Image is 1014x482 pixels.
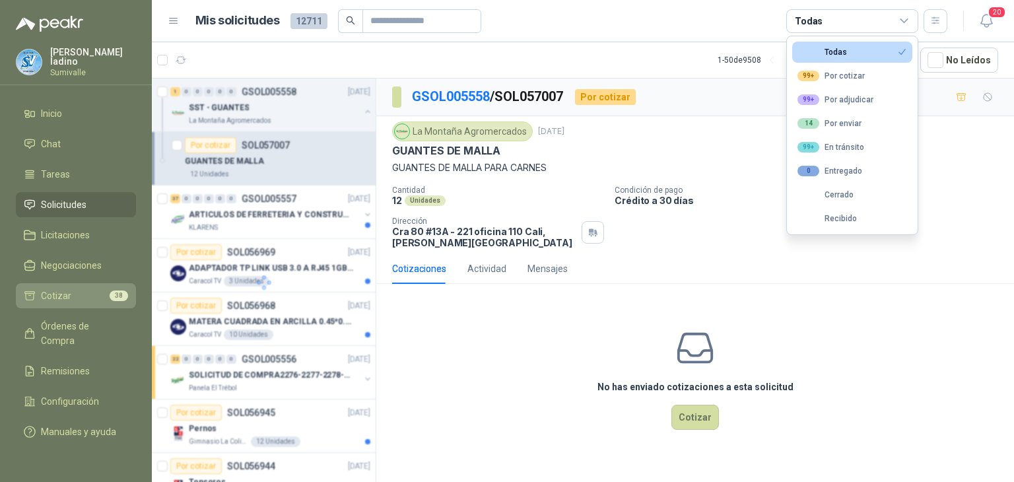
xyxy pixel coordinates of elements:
[392,144,500,158] p: GUANTES DE MALLA
[16,131,136,156] a: Chat
[290,13,327,29] span: 12711
[467,261,506,276] div: Actividad
[797,214,857,223] div: Recibido
[797,142,819,153] div: 99+
[16,253,136,278] a: Negociaciones
[792,184,912,205] button: Cerrado
[41,425,116,439] span: Manuales y ayuda
[615,195,1009,206] p: Crédito a 30 días
[597,380,794,394] h3: No has enviado cotizaciones a esta solicitud
[41,167,70,182] span: Tareas
[346,16,355,25] span: search
[797,94,819,105] div: 99+
[392,195,402,206] p: 12
[16,283,136,308] a: Cotizar38
[50,69,136,77] p: Sumivalle
[797,71,865,81] div: Por cotizar
[405,195,446,206] div: Unidades
[41,137,61,151] span: Chat
[41,106,62,121] span: Inicio
[16,419,136,444] a: Manuales y ayuda
[41,319,123,348] span: Órdenes de Compra
[988,6,1006,18] span: 20
[392,261,446,276] div: Cotizaciones
[50,48,136,66] p: [PERSON_NAME] ladino
[792,208,912,229] button: Recibido
[17,50,42,75] img: Company Logo
[195,11,280,30] h1: Mis solicitudes
[16,192,136,217] a: Solicitudes
[16,359,136,384] a: Remisiones
[974,9,998,33] button: 20
[392,217,576,226] p: Dirección
[392,160,998,175] p: GUANTES DE MALLA PARA CARNES
[16,101,136,126] a: Inicio
[792,42,912,63] button: Todas
[797,166,819,176] div: 0
[575,89,636,105] div: Por cotizar
[412,86,564,107] p: / SOL057007
[797,48,847,57] div: Todas
[792,89,912,110] button: 99+Por adjudicar
[16,314,136,353] a: Órdenes de Compra
[41,364,90,378] span: Remisiones
[16,16,83,32] img: Logo peakr
[110,291,128,301] span: 38
[792,137,912,158] button: 99+En tránsito
[792,65,912,86] button: 99+Por cotizar
[392,226,576,248] p: Cra 80 #13A - 221 oficina 110 Cali , [PERSON_NAME][GEOGRAPHIC_DATA]
[920,48,998,73] button: No Leídos
[792,113,912,134] button: 14Por enviar
[615,186,1009,195] p: Condición de pago
[41,289,71,303] span: Cotizar
[41,394,99,409] span: Configuración
[538,125,564,138] p: [DATE]
[395,124,409,139] img: Company Logo
[41,228,90,242] span: Licitaciones
[671,405,719,430] button: Cotizar
[527,261,568,276] div: Mensajes
[797,71,819,81] div: 99+
[797,94,873,105] div: Por adjudicar
[792,160,912,182] button: 0Entregado
[41,258,102,273] span: Negociaciones
[16,223,136,248] a: Licitaciones
[795,14,823,28] div: Todas
[16,162,136,187] a: Tareas
[797,118,862,129] div: Por enviar
[797,118,819,129] div: 14
[412,88,490,104] a: GSOL005558
[797,190,854,199] div: Cerrado
[41,197,86,212] span: Solicitudes
[392,121,533,141] div: La Montaña Agromercados
[392,186,604,195] p: Cantidad
[797,142,864,153] div: En tránsito
[718,50,803,71] div: 1 - 50 de 9508
[16,389,136,414] a: Configuración
[797,166,862,176] div: Entregado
